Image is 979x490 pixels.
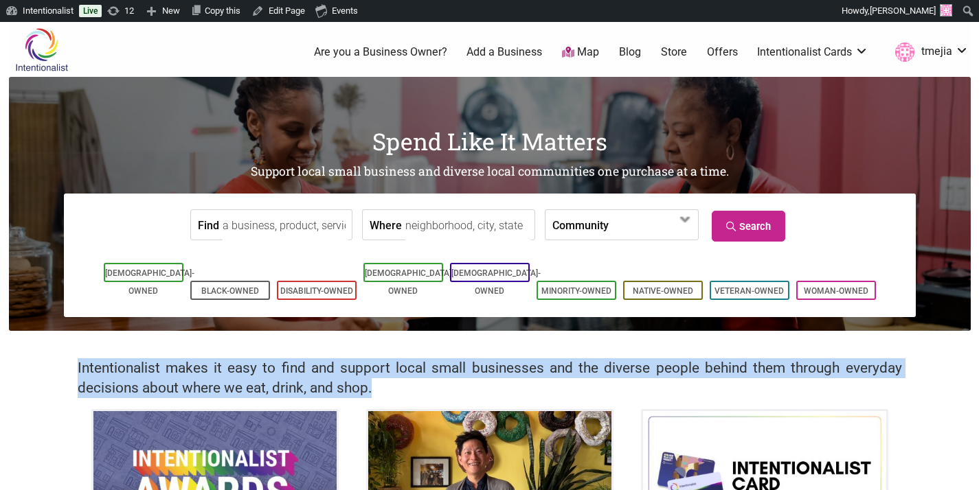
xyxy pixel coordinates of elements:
[105,268,194,296] a: [DEMOGRAPHIC_DATA]-Owned
[79,5,102,17] a: Live
[804,286,868,296] a: Woman-Owned
[712,211,785,242] a: Search
[870,5,936,16] span: [PERSON_NAME]
[633,286,693,296] a: Native-Owned
[619,45,641,60] a: Blog
[9,27,74,72] img: Intentionalist
[466,45,542,60] a: Add a Business
[201,286,259,296] a: Black-Owned
[541,286,611,296] a: Minority-Owned
[562,45,599,60] a: Map
[757,45,868,60] a: Intentionalist Cards
[661,45,687,60] a: Store
[552,210,609,240] label: Community
[707,45,738,60] a: Offers
[280,286,353,296] a: Disability-Owned
[714,286,784,296] a: Veteran-Owned
[365,268,454,296] a: [DEMOGRAPHIC_DATA]-Owned
[888,40,969,65] a: tmejia
[78,358,902,398] h2: Intentionalist makes it easy to find and support local small businesses and the diverse people be...
[370,210,402,240] label: Where
[405,210,531,241] input: neighborhood, city, state
[223,210,348,241] input: a business, product, service
[198,210,219,240] label: Find
[9,125,971,158] h1: Spend Like It Matters
[451,268,541,296] a: [DEMOGRAPHIC_DATA]-Owned
[314,45,447,60] a: Are you a Business Owner?
[9,163,971,180] h2: Support local small business and diverse local communities one purchase at a time.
